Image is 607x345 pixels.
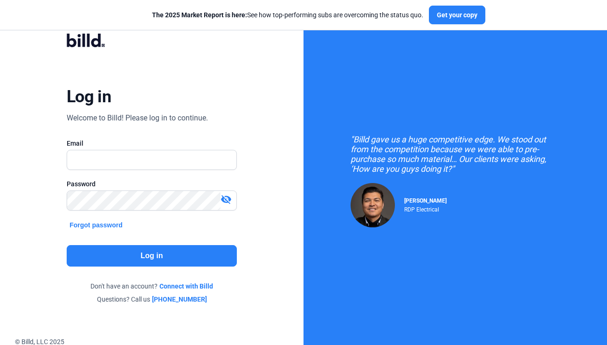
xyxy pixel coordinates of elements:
[67,139,237,148] div: Email
[351,183,395,227] img: Raul Pacheco
[67,113,208,124] div: Welcome to Billd! Please log in to continue.
[404,197,447,204] span: [PERSON_NAME]
[67,179,237,189] div: Password
[67,86,111,107] div: Log in
[221,194,232,205] mat-icon: visibility_off
[152,295,207,304] a: [PHONE_NUMBER]
[404,204,447,213] div: RDP Electrical
[67,282,237,291] div: Don't have an account?
[429,6,485,24] button: Get your copy
[67,245,237,267] button: Log in
[67,220,125,230] button: Forgot password
[67,295,237,304] div: Questions? Call us
[152,10,423,20] div: See how top-performing subs are overcoming the status quo.
[159,282,213,291] a: Connect with Billd
[152,11,247,19] span: The 2025 Market Report is here:
[351,134,560,174] div: "Billd gave us a huge competitive edge. We stood out from the competition because we were able to...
